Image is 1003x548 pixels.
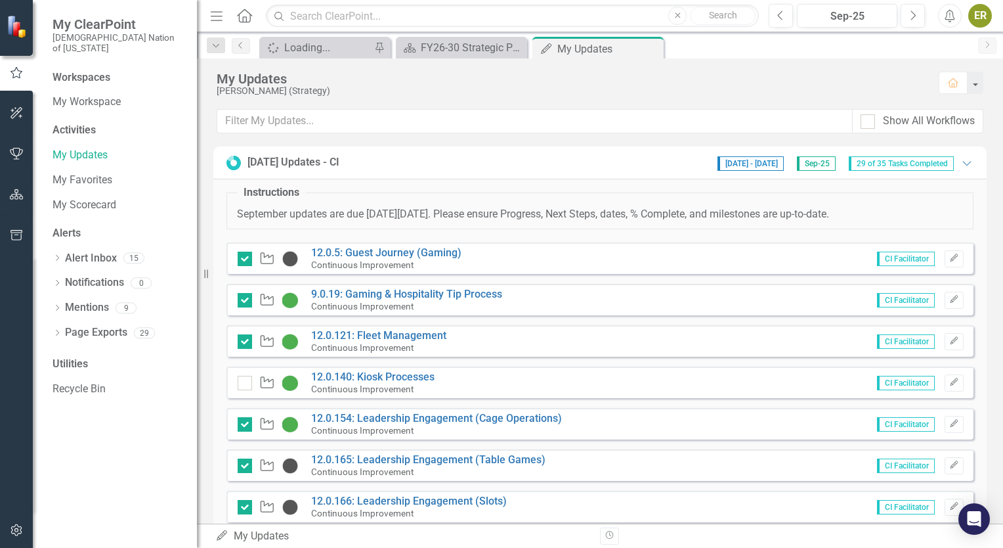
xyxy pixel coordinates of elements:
div: 0 [131,277,152,288]
div: 29 [134,327,155,338]
a: My Workspace [53,95,184,110]
button: Sep-25 [797,4,897,28]
span: CI Facilitator [877,417,935,432]
div: My Updates [557,41,660,57]
p: September updates are due [DATE][DATE]. Please ensure Progress, Next Steps, dates, % Complete, an... [237,207,963,222]
div: Show All Workflows [883,114,975,129]
small: Continuous Improvement [311,425,414,436]
div: My Updates [215,529,590,544]
span: CI Facilitator [877,459,935,473]
div: Sep-25 [801,9,893,24]
small: Continuous Improvement [311,342,414,353]
a: 12.0.5: Guest Journey (Gaming) [311,246,461,259]
div: 15 [123,253,144,264]
div: FY26-30 Strategic Plan [421,39,524,56]
a: 12.0.121: Fleet Management [311,329,446,342]
button: ER [968,4,992,28]
a: FY26-30 Strategic Plan [399,39,524,56]
div: Loading... [284,39,371,56]
small: Continuous Improvement [311,301,414,311]
a: My Scorecard [53,198,184,213]
div: Workspaces [53,70,110,85]
div: My Updates [217,72,926,86]
img: CI Action Plan Approved/In Progress [282,375,298,391]
a: 12.0.165: Leadership Engagement (Table Games) [311,453,545,466]
img: CI Action Plan Approved/In Progress [282,334,298,350]
small: Continuous Improvement [311,467,414,477]
span: CI Facilitator [877,500,935,514]
img: ClearPoint Strategy [6,14,30,39]
a: Loading... [263,39,371,56]
a: Alert Inbox [65,251,117,266]
img: CI Upcoming [282,499,298,515]
small: Continuous Improvement [311,260,414,270]
a: 12.0.140: Kiosk Processes [311,371,435,383]
div: Activities [53,123,184,138]
div: Utilities [53,357,184,372]
span: 29 of 35 Tasks Completed [849,156,954,171]
span: CI Facilitator [877,293,935,308]
div: Open Intercom Messenger [958,503,990,535]
small: Continuous Improvement [311,508,414,518]
span: CI Facilitator [877,252,935,266]
a: My Updates [53,148,184,163]
div: [DATE] Updates - CI [247,155,339,170]
div: [PERSON_NAME] (Strategy) [217,86,926,96]
a: Notifications [65,275,124,290]
a: 12.0.166: Leadership Engagement (Slots) [311,495,507,507]
span: My ClearPoint [53,16,184,32]
span: CI Facilitator [877,376,935,390]
img: CI Action Plan Approved/In Progress [282,417,298,432]
small: Continuous Improvement [311,384,414,394]
button: Search [690,7,756,25]
small: [DEMOGRAPHIC_DATA] Nation of [US_STATE] [53,32,184,54]
span: CI Facilitator [877,334,935,349]
a: My Favorites [53,173,184,188]
input: Search ClearPoint... [266,5,759,28]
span: [DATE] - [DATE] [717,156,784,171]
div: 9 [116,302,137,313]
img: CI Action Plan Approved/In Progress [282,292,298,308]
a: 12.0.154: Leadership Engagement (Cage Operations) [311,412,562,424]
span: Search [709,10,737,20]
input: Filter My Updates... [217,109,853,133]
a: 9.0.19: Gaming & Hospitality Tip Process [311,288,502,300]
a: Recycle Bin [53,382,184,397]
legend: Instructions [237,185,306,200]
span: Sep-25 [797,156,836,171]
a: Mentions [65,300,109,315]
img: CI Upcoming [282,458,298,474]
div: Alerts [53,226,184,241]
img: CI Upcoming [282,251,298,267]
a: Page Exports [65,325,127,340]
